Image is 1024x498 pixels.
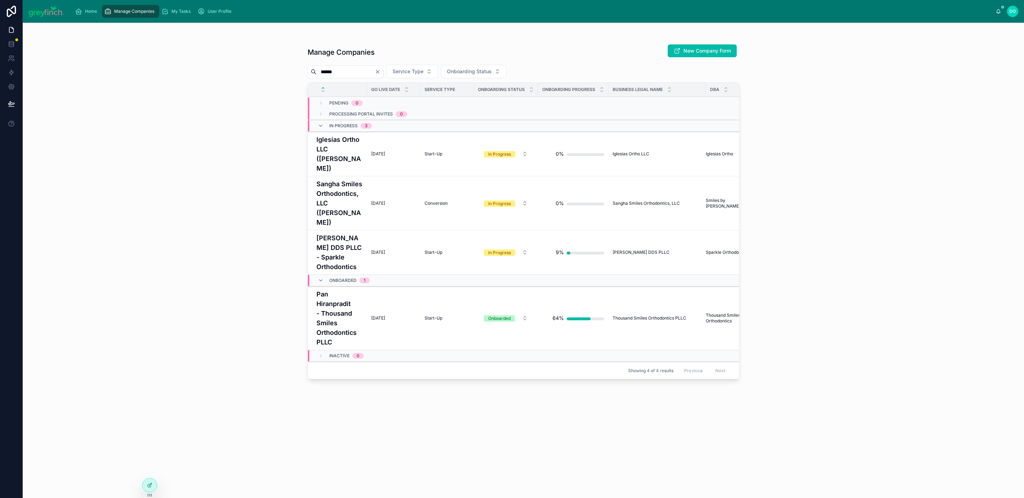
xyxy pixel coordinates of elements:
[196,5,236,18] a: User Profile
[425,315,469,321] a: Start-Up
[28,6,64,17] img: App logo
[73,5,102,18] a: Home
[365,123,368,129] div: 3
[542,196,604,210] a: 0%
[706,198,756,209] a: Smiles by [PERSON_NAME]
[706,312,756,324] a: Thousand Smiles Orthodontics
[613,200,702,206] a: Sangha Smiles Orthodontics, LLC
[85,9,97,14] span: Home
[556,147,564,161] div: 0%
[371,250,416,255] a: [DATE]
[371,315,416,321] a: [DATE]
[478,147,534,161] a: Select Button
[386,65,438,78] button: Select Button
[613,151,649,157] span: Iglesias Ortho LLC
[613,315,686,321] span: Thousand Smiles Orthodontics PLLC
[542,147,604,161] a: 0%
[356,100,358,106] div: 0
[425,250,442,255] span: Start-Up
[308,47,375,57] h1: Manage Companies
[613,151,702,157] a: Iglesias Ortho LLC
[478,197,533,210] button: Select Button
[425,151,442,157] span: Start-Up
[542,245,604,259] a: 9%
[371,315,385,321] span: [DATE]
[425,151,469,157] a: Start-Up
[542,311,604,325] a: 64%
[425,315,442,321] span: Start-Up
[329,123,358,129] span: In Progress
[371,151,416,157] a: [DATE]
[447,68,492,75] span: Onboarding Status
[488,315,511,322] div: Onboarded
[613,87,663,92] span: Business Legal Name
[441,65,506,78] button: Select Button
[371,87,400,92] span: Go Live Date
[393,68,423,75] span: Service Type
[425,87,455,92] span: Service Type
[628,368,673,374] span: Showing 4 of 4 results
[400,111,403,117] div: 0
[114,9,154,14] span: Manage Companies
[425,200,448,206] span: Conversion
[208,9,231,14] span: User Profile
[613,315,702,321] a: Thousand Smiles Orthodontics PLLC
[488,250,511,256] div: In Progress
[316,135,363,173] a: Iglesias Ortho LLC ([PERSON_NAME])
[159,5,196,18] a: My Tasks
[488,151,511,157] div: In Progress
[364,278,366,283] div: 1
[329,278,357,283] span: Onboarded
[556,245,564,259] div: 9%
[478,246,533,259] button: Select Button
[478,197,534,210] a: Select Button
[478,312,533,325] button: Select Button
[706,151,756,157] a: Iglesias Ortho
[371,250,385,255] span: [DATE]
[102,5,159,18] a: Manage Companies
[329,353,350,359] span: Inactive
[371,200,416,206] a: [DATE]
[613,200,680,206] span: Sangha Smiles Orthodontics, LLC
[706,250,756,255] a: Sparkle Orthodontics
[542,87,595,92] span: Onboarding Progress
[316,179,363,227] a: Sangha Smiles Orthodontics, LLC ([PERSON_NAME])
[371,151,385,157] span: [DATE]
[425,250,469,255] a: Start-Up
[316,289,363,347] a: Pan Hiranpradit - Thousand Smiles Orthodontics PLLC
[478,311,534,325] a: Select Button
[329,100,348,106] span: Pending
[478,148,533,160] button: Select Button
[613,250,670,255] span: [PERSON_NAME] DDS PLLC
[613,250,702,255] a: [PERSON_NAME] DDS PLLC
[375,69,383,75] button: Clear
[425,200,469,206] a: Conversion
[371,200,385,206] span: [DATE]
[706,250,748,255] span: Sparkle Orthodontics
[488,200,511,207] div: In Progress
[553,311,564,325] div: 64%
[706,151,733,157] span: Iglesias Ortho
[70,4,996,19] div: scrollable content
[316,233,363,272] a: [PERSON_NAME] DDS PLLC - Sparkle Orthodontics
[171,9,191,14] span: My Tasks
[710,87,719,92] span: DBA
[668,44,737,57] button: New Company Form
[329,111,393,117] span: Processing Portal Invites
[478,87,525,92] span: Onboarding Status
[1009,9,1016,14] span: DO
[556,196,564,210] div: 0%
[357,353,359,359] div: 0
[478,246,534,259] a: Select Button
[683,47,731,54] span: New Company Form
